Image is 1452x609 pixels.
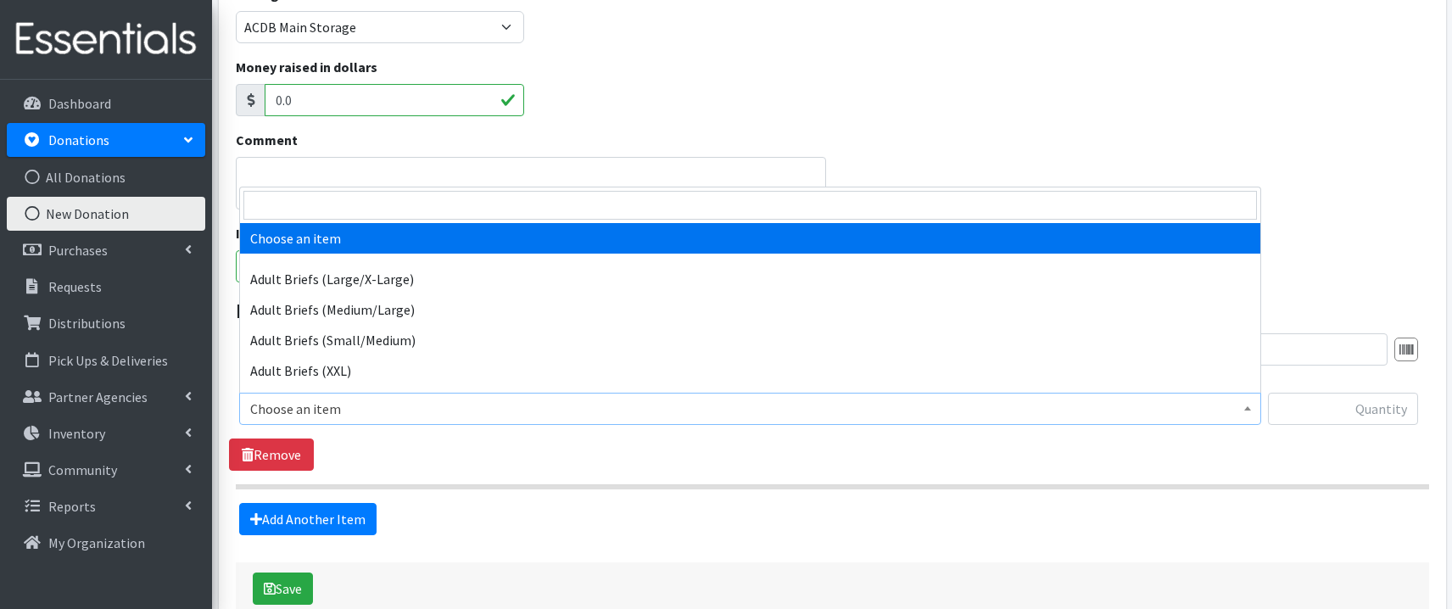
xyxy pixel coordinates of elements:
p: Distributions [48,315,126,332]
a: All Donations [7,160,205,194]
button: Save [253,573,313,605]
a: Remove [229,439,314,471]
a: Requests [7,270,205,304]
p: Purchases [48,242,108,259]
p: My Organization [48,534,145,551]
p: Pick Ups & Deliveries [48,352,168,369]
li: Adult Briefs (Small/Medium) [240,325,1260,355]
label: Money raised in dollars [236,57,377,77]
li: Adult Briefs (Medium/Large) [240,294,1260,325]
p: Dashboard [48,95,111,112]
p: Requests [48,278,102,295]
a: Pick Ups & Deliveries [7,344,205,377]
a: Reports [7,489,205,523]
a: Purchases [7,233,205,267]
p: Donations [48,131,109,148]
a: Add Another Item [239,503,377,535]
label: Comment [236,130,298,150]
legend: Items in this donation [236,296,1429,327]
li: Adult Briefs (Large/X-Large) [240,264,1260,294]
span: Choose an item [239,393,1261,425]
label: Issued on [236,223,301,243]
p: Partner Agencies [48,388,148,405]
li: Adult Briefs (XXL) [240,355,1260,386]
p: Reports [48,498,96,515]
a: New Donation [7,197,205,231]
a: Community [7,453,205,487]
a: Distributions [7,306,205,340]
li: Adult Cloth Diapers (Large/XL/XXL) [240,386,1260,416]
li: Choose an item [240,223,1260,254]
a: Dashboard [7,87,205,120]
a: Donations [7,123,205,157]
p: Community [48,461,117,478]
span: Choose an item [250,397,1250,421]
input: Quantity [1268,393,1418,425]
a: My Organization [7,526,205,560]
p: Inventory [48,425,105,442]
a: Partner Agencies [7,380,205,414]
img: HumanEssentials [7,11,205,68]
a: Inventory [7,416,205,450]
